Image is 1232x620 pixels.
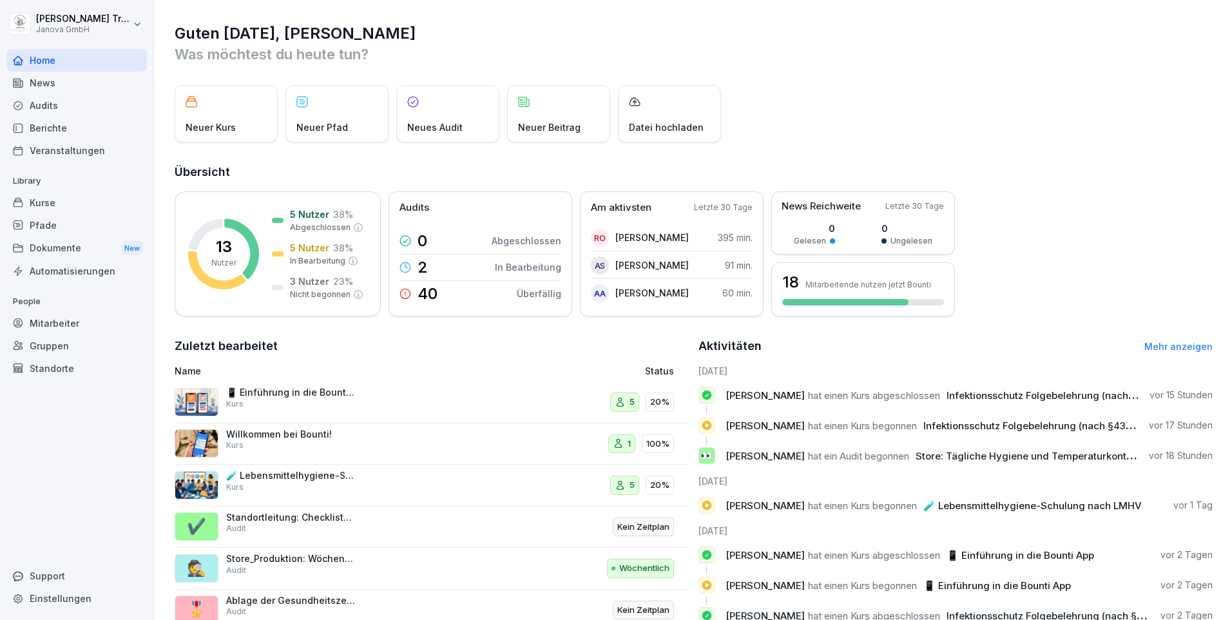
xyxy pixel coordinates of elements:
[1173,499,1213,512] p: vor 1 Tag
[885,200,944,212] p: Letzte 30 Tage
[6,291,147,312] p: People
[1160,548,1213,561] p: vor 2 Tagen
[726,549,805,561] span: [PERSON_NAME]
[6,49,147,72] a: Home
[725,258,753,272] p: 91 min.
[782,199,861,214] p: News Reichweite
[698,337,762,355] h2: Aktivitäten
[418,286,438,302] p: 40
[890,235,932,247] p: Ungelesen
[726,389,805,402] span: [PERSON_NAME]
[591,284,609,302] div: AA
[6,94,147,117] a: Audits
[518,121,581,134] p: Neuer Beitrag
[175,163,1213,181] h2: Übersicht
[630,396,635,409] p: 5
[6,237,147,260] div: Dokumente
[808,389,940,402] span: hat einen Kurs abgeschlossen
[615,258,689,272] p: [PERSON_NAME]
[6,260,147,282] a: Automatisierungen
[694,202,753,213] p: Letzte 30 Tage
[175,337,689,355] h2: Zuletzt bearbeitet
[794,222,835,235] p: 0
[630,479,635,492] p: 5
[6,191,147,214] a: Kurse
[175,507,689,548] a: ✔️Standortleitung: Checkliste 3.5.2 StoreAuditKein Zeitplan
[726,450,805,462] span: [PERSON_NAME]
[1160,579,1213,592] p: vor 2 Tagen
[923,579,1071,592] span: 📱 Einführung in die Bounti App
[615,286,689,300] p: [PERSON_NAME]
[226,565,246,576] p: Audit
[296,121,348,134] p: Neuer Pfad
[175,465,689,507] a: 🧪 Lebensmittelhygiene-Schulung nach LMHVKurs520%
[1144,341,1213,352] a: Mehr anzeigen
[175,388,218,416] img: mi2x1uq9fytfd6tyw03v56b3.png
[290,222,351,233] p: Abgeschlossen
[216,239,232,255] p: 13
[698,524,1213,538] h6: [DATE]
[6,171,147,191] p: Library
[226,440,244,451] p: Kurs
[591,229,609,247] div: Ro
[399,200,429,215] p: Audits
[808,549,940,561] span: hat einen Kurs abgeschlossen
[175,44,1213,64] p: Was möchtest du heute tun?
[6,565,147,587] div: Support
[923,499,1142,512] span: 🧪 Lebensmittelhygiene-Schulung nach LMHV
[290,255,345,267] p: In Bearbeitung
[6,237,147,260] a: DokumenteNew
[175,429,218,458] img: xh3bnih80d1pxcetv9zsuevg.png
[418,233,427,249] p: 0
[6,587,147,610] a: Einstellungen
[881,222,932,235] p: 0
[617,521,669,534] p: Kein Zeitplan
[418,260,428,275] p: 2
[808,499,917,512] span: hat einen Kurs begonnen
[6,214,147,237] div: Pfade
[290,289,351,300] p: Nicht begonnen
[226,387,355,398] p: 📱 Einführung in die Bounti App
[645,364,674,378] p: Status
[333,275,353,288] p: 23 %
[36,14,130,24] p: [PERSON_NAME] Trautmann
[6,117,147,139] div: Berichte
[722,286,753,300] p: 60 min.
[290,275,329,288] p: 3 Nutzer
[619,562,669,575] p: Wöchentlich
[726,579,805,592] span: [PERSON_NAME]
[175,423,689,465] a: Willkommen bei Bounti!Kurs1100%
[187,515,206,538] p: ✔️
[36,25,130,34] p: Janova GmbH
[6,139,147,162] a: Veranstaltungen
[782,271,799,293] h3: 18
[805,280,931,289] p: Mitarbeitende nutzen jetzt Bounti
[333,208,353,221] p: 38 %
[650,396,669,409] p: 20%
[947,549,1094,561] span: 📱 Einführung in die Bounti App
[808,420,917,432] span: hat einen Kurs begonnen
[121,241,143,256] div: New
[726,499,805,512] span: [PERSON_NAME]
[700,447,713,465] p: 👀
[6,72,147,94] a: News
[175,364,497,378] p: Name
[290,241,329,255] p: 5 Nutzer
[226,470,355,481] p: 🧪 Lebensmittelhygiene-Schulung nach LMHV
[6,334,147,357] a: Gruppen
[1149,449,1213,462] p: vor 18 Stunden
[615,231,689,244] p: [PERSON_NAME]
[226,606,246,617] p: Audit
[698,474,1213,488] h6: [DATE]
[947,389,1175,402] span: Infektionsschutz Folgebelehrung (nach §43 IfSG)
[916,450,1224,462] span: Store: Tägliche Hygiene und Temperaturkontrolle bis 12.00 Mittag
[718,231,753,244] p: 395 min.
[591,200,651,215] p: Am aktivsten
[646,438,669,450] p: 100%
